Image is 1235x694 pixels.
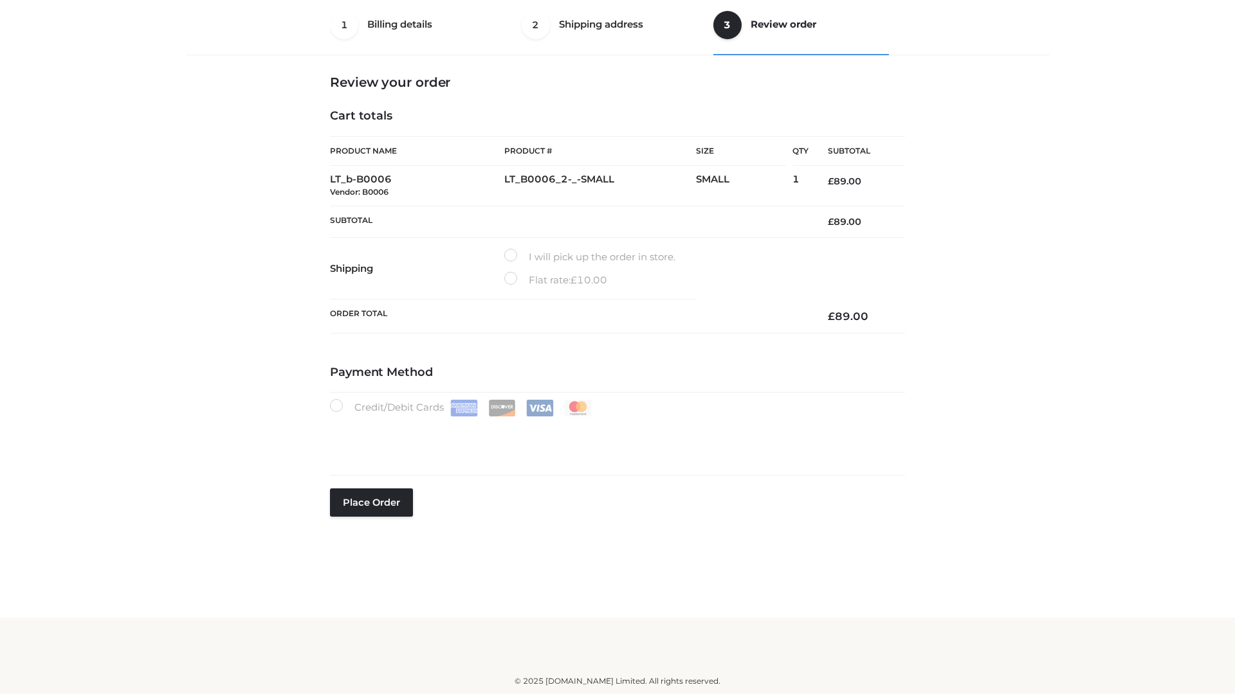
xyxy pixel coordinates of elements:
td: LT_B0006_2-_-SMALL [504,166,696,206]
img: Discover [488,400,516,416]
th: Product # [504,136,696,166]
h3: Review your order [330,75,905,90]
th: Shipping [330,238,504,299]
td: LT_b-B0006 [330,166,504,206]
span: £ [828,310,835,323]
th: Subtotal [330,206,809,237]
div: © 2025 [DOMAIN_NAME] Limited. All rights reserved. [191,675,1044,688]
td: SMALL [696,166,792,206]
small: Vendor: B0006 [330,187,389,197]
img: Mastercard [564,400,592,416]
img: Visa [526,400,554,416]
img: Amex [450,400,478,416]
th: Order Total [330,299,809,334]
bdi: 89.00 [828,175,861,187]
label: Flat rate: [504,272,607,289]
label: Credit/Debit Cards [330,399,593,416]
h4: Cart totals [330,109,905,123]
span: £ [828,216,834,227]
span: £ [828,175,834,187]
button: Place order [330,488,413,517]
bdi: 89.00 [828,310,868,323]
span: £ [571,274,577,286]
th: Qty [792,136,809,166]
td: 1 [792,166,809,206]
bdi: 89.00 [828,216,861,227]
iframe: Secure payment input frame [327,414,902,461]
th: Subtotal [809,137,905,166]
th: Product Name [330,136,504,166]
bdi: 10.00 [571,274,607,286]
th: Size [696,137,786,166]
h4: Payment Method [330,366,905,380]
label: I will pick up the order in store. [504,249,675,265]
